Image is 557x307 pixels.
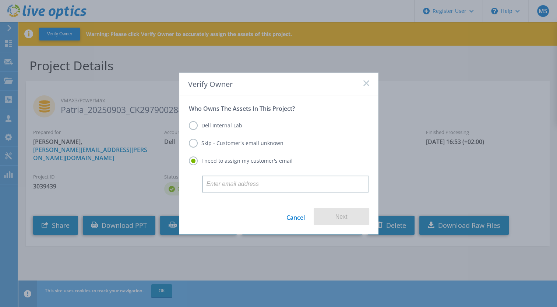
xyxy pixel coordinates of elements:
button: Next [314,208,369,225]
p: Who Owns The Assets In This Project? [189,105,369,112]
span: Verify Owner [188,79,233,89]
a: Cancel [286,208,305,225]
label: Skip - Customer's email unknown [189,139,283,148]
input: Enter email address [202,176,369,193]
label: Dell Internal Lab [189,121,242,130]
label: I need to assign my customer's email [189,156,293,165]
